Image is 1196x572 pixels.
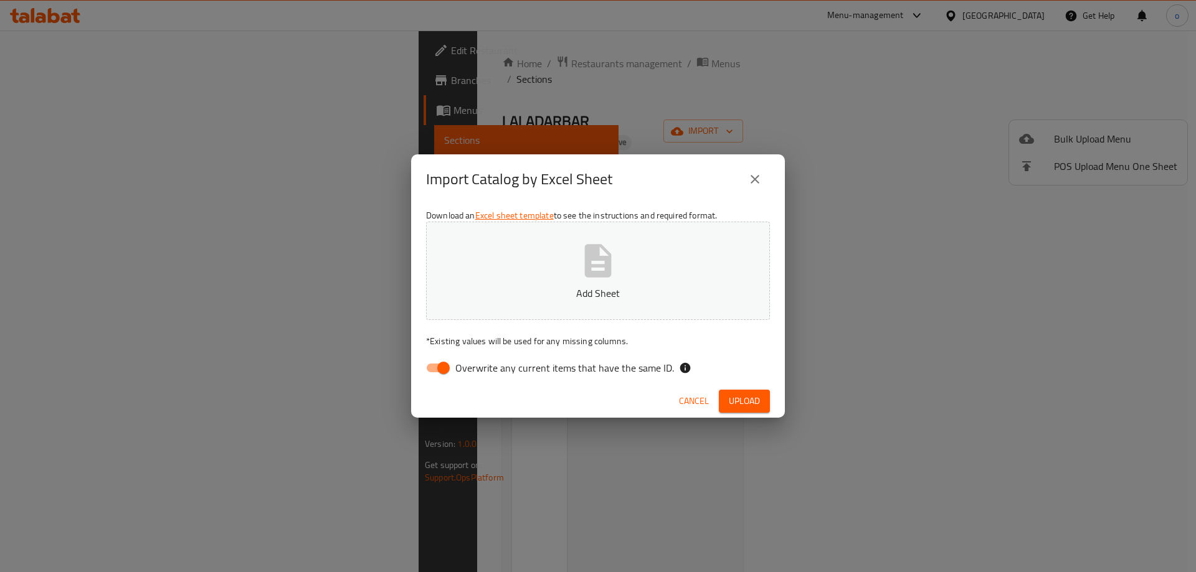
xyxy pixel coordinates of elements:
[426,222,770,320] button: Add Sheet
[445,286,751,301] p: Add Sheet
[455,360,674,375] span: Overwrite any current items that have the same ID.
[475,207,554,223] a: Excel sheet template
[679,362,691,374] svg: If the overwrite option isn't selected, then the items that match an existing ID will be ignored ...
[729,393,760,409] span: Upload
[719,390,770,413] button: Upload
[426,169,612,189] h2: Import Catalog by Excel Sheet
[411,204,785,385] div: Download an to see the instructions and required format.
[674,390,714,413] button: Cancel
[679,393,709,409] span: Cancel
[740,164,770,194] button: close
[426,335,770,347] p: Existing values will be used for any missing columns.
